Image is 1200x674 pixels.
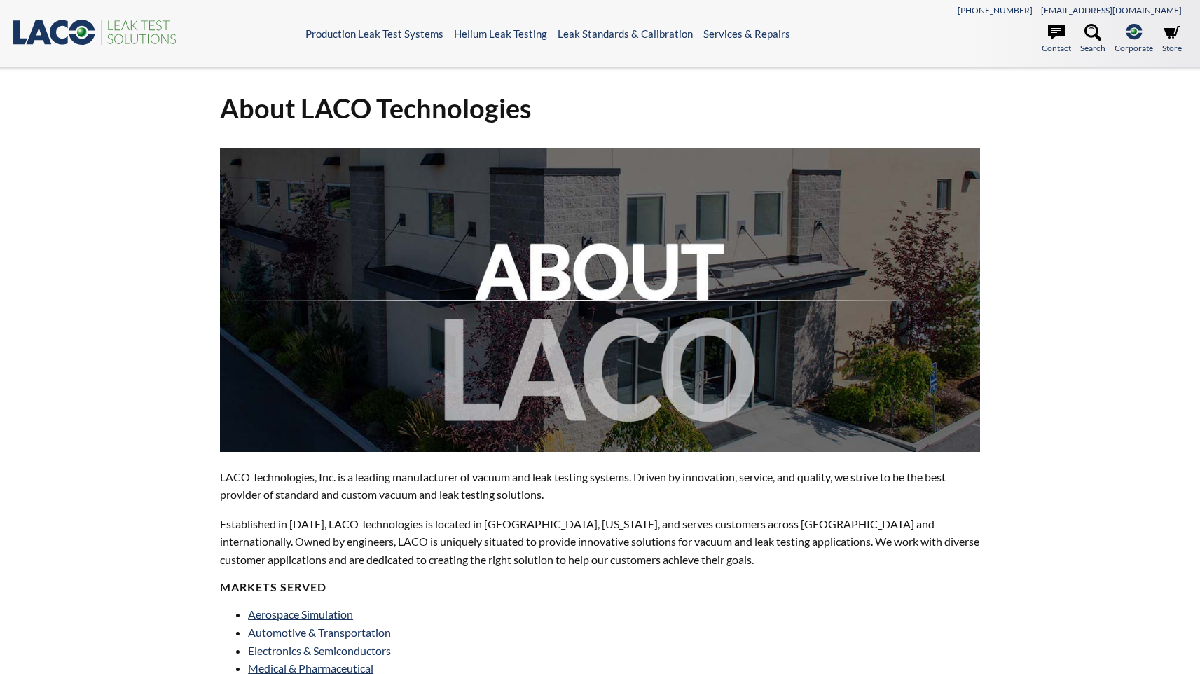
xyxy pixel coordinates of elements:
a: Store [1162,24,1182,55]
a: Services & Repairs [703,27,790,40]
img: about-laco.jpg [220,148,980,452]
a: Helium Leak Testing [454,27,547,40]
a: Leak Standards & Calibration [558,27,693,40]
p: Established in [DATE], LACO Technologies is located in [GEOGRAPHIC_DATA], [US_STATE], and serves ... [220,515,980,569]
p: LACO Technologies, Inc. is a leading manufacturer of vacuum and leak testing systems. Driven by i... [220,468,980,504]
span: Corporate [1115,41,1153,55]
a: [PHONE_NUMBER] [958,5,1033,15]
h1: About LACO Technologies [220,91,980,125]
a: Automotive & Transportation [248,626,391,639]
a: Search [1080,24,1105,55]
a: Production Leak Test Systems [305,27,443,40]
strong: MARKETS SERVED [220,580,326,593]
a: [EMAIL_ADDRESS][DOMAIN_NAME] [1041,5,1182,15]
a: Contact [1042,24,1071,55]
a: Aerospace Simulation [248,607,353,621]
a: Electronics & Semiconductors [248,644,391,657]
